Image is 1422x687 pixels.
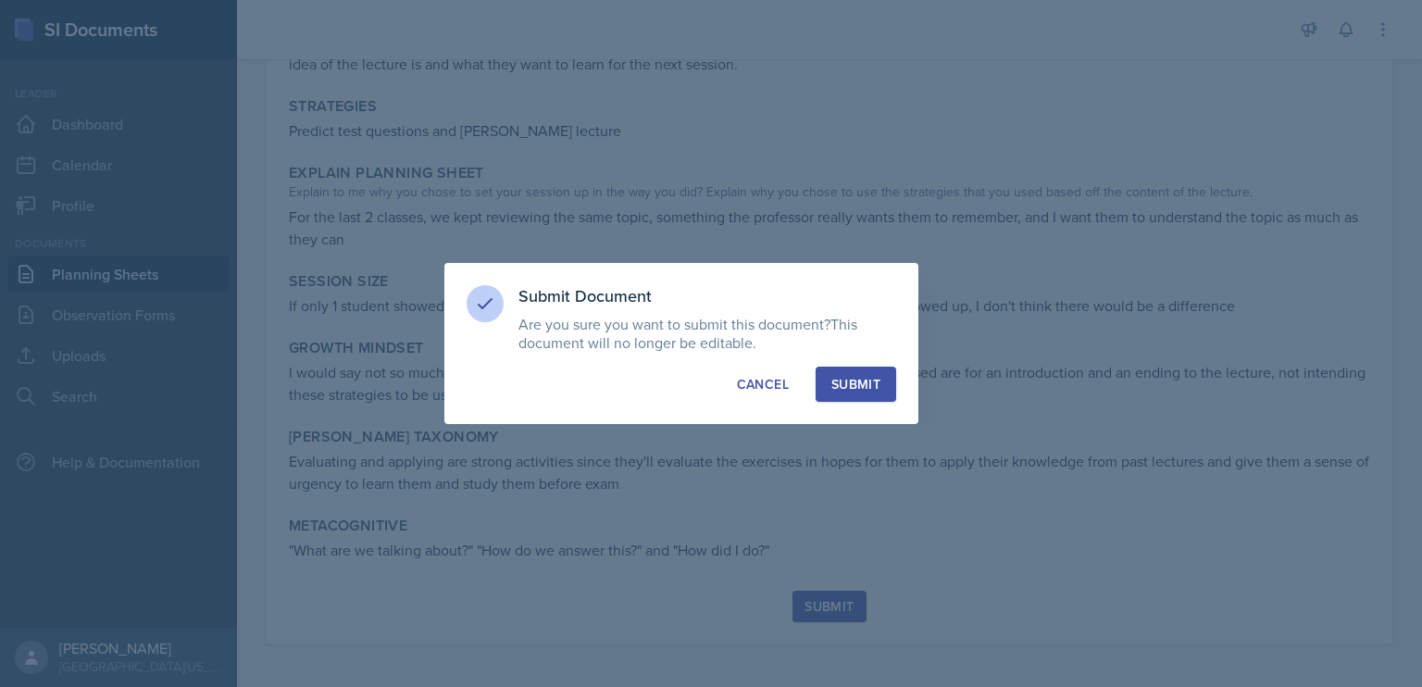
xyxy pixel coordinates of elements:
[518,285,896,307] h3: Submit Document
[518,314,857,353] span: This document will no longer be editable.
[518,315,896,352] p: Are you sure you want to submit this document?
[831,375,880,393] div: Submit
[721,367,805,402] button: Cancel
[816,367,896,402] button: Submit
[737,375,789,393] div: Cancel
